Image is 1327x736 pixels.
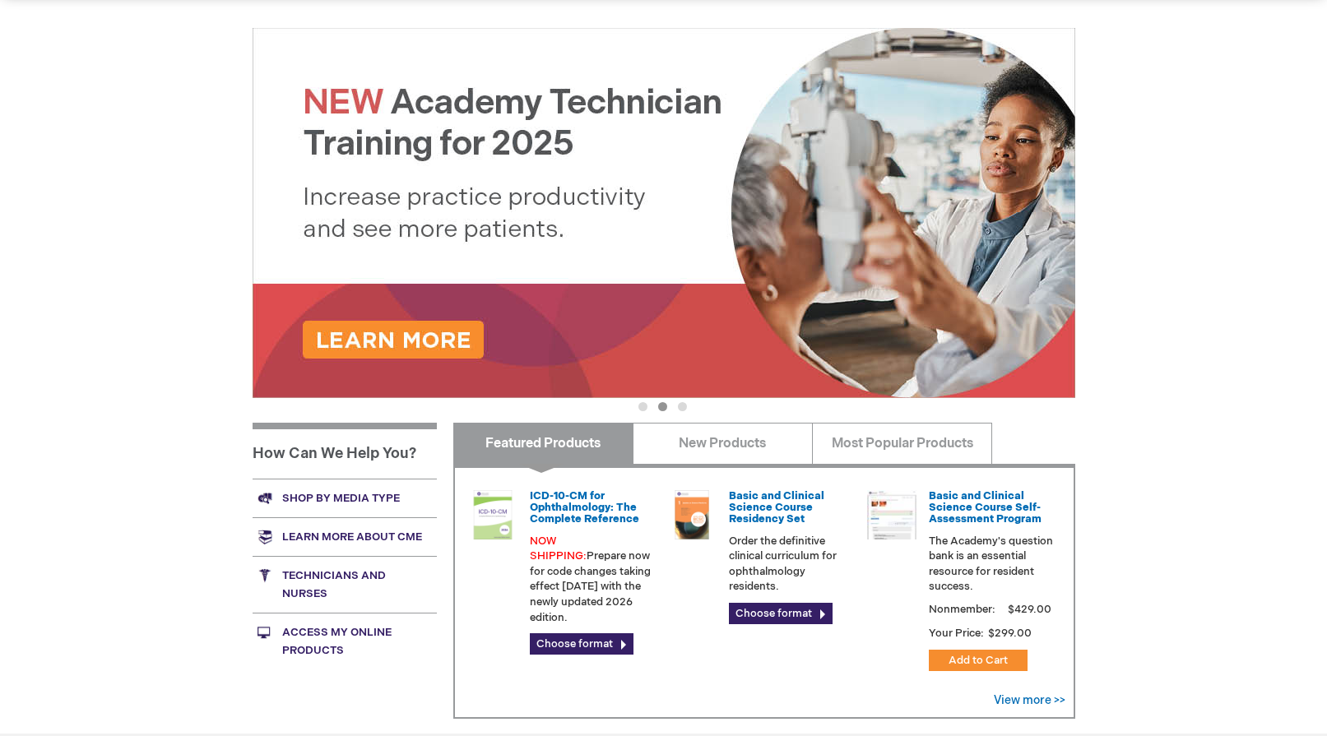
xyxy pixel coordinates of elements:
[994,693,1065,707] a: View more >>
[667,490,717,539] img: 02850963u_47.png
[253,517,437,556] a: Learn more about CME
[729,534,854,595] p: Order the definitive clinical curriculum for ophthalmology residents.
[530,489,639,526] a: ICD-10-CM for Ophthalmology: The Complete Reference
[929,599,995,620] strong: Nonmember:
[929,627,984,640] strong: Your Price:
[729,489,824,526] a: Basic and Clinical Science Course Residency Set
[812,423,992,464] a: Most Popular Products
[729,603,833,624] a: Choose format
[929,534,1054,595] p: The Academy's question bank is an essential resource for resident success.
[530,534,655,625] p: Prepare now for code changes taking effect [DATE] with the newly updated 2026 edition.
[658,402,667,411] button: 2 of 3
[986,627,1034,640] span: $299.00
[929,650,1028,671] button: Add to Cart
[867,490,916,539] img: bcscself_20.jpg
[253,613,437,669] a: Access My Online Products
[949,654,1008,667] span: Add to Cart
[253,423,437,479] h1: How Can We Help You?
[633,423,813,464] a: New Products
[253,556,437,613] a: Technicians and nurses
[638,402,647,411] button: 1 of 3
[530,535,587,563] font: NOW SHIPPING:
[929,489,1042,526] a: Basic and Clinical Science Course Self-Assessment Program
[678,402,687,411] button: 3 of 3
[530,633,633,655] a: Choose format
[1005,603,1054,616] span: $429.00
[453,423,633,464] a: Featured Products
[253,479,437,517] a: Shop by media type
[468,490,517,539] img: 0120008u_42.png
